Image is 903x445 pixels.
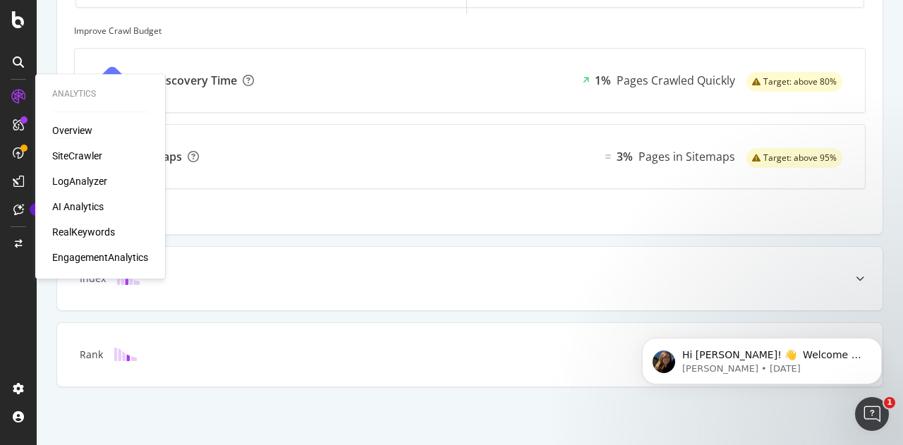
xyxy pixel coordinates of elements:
[52,250,148,264] a: EngagementAnalytics
[621,308,903,407] iframe: Intercom notifications message
[74,48,866,113] a: Bot Discovery Time1%Pages Crawled Quicklywarning label
[638,149,735,165] div: Pages in Sitemaps
[74,25,866,37] div: Improve Crawl Budget
[763,78,837,86] span: Target: above 80%
[80,348,103,362] div: Rank
[605,154,611,159] img: Equal
[884,397,895,408] span: 1
[52,123,92,138] a: Overview
[52,174,107,188] a: LogAnalyzer
[52,88,148,100] div: Analytics
[855,397,889,431] iframe: Intercom live chat
[52,225,115,239] a: RealKeywords
[746,72,842,92] div: warning label
[61,41,243,122] span: Hi [PERSON_NAME]! 👋 Welcome to Botify chat support! Have a question? Reply to this message and ou...
[617,73,735,89] div: Pages Crawled Quickly
[61,54,243,67] p: Message from Laura, sent 1w ago
[133,73,237,89] div: Bot Discovery Time
[52,149,102,163] a: SiteCrawler
[595,73,611,89] div: 1%
[30,203,42,216] div: Tooltip anchor
[74,124,866,189] a: SitemapsEqual3%Pages in Sitemapswarning label
[114,348,137,361] img: block-icon
[763,154,837,162] span: Target: above 95%
[52,200,104,214] a: AI Analytics
[746,148,842,168] div: warning label
[617,149,633,165] div: 3%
